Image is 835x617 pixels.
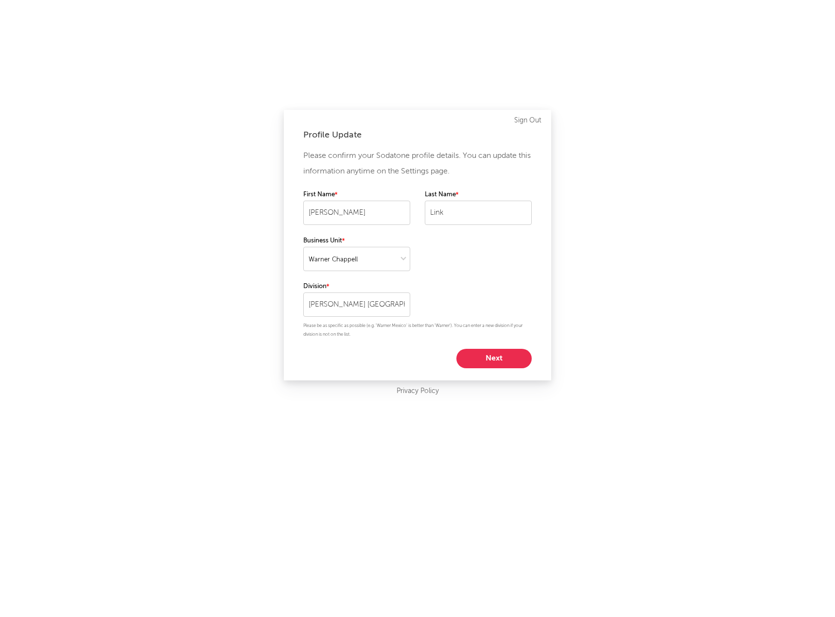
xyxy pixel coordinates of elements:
[303,189,410,201] label: First Name
[303,281,410,292] label: Division
[303,322,532,339] p: Please be as specific as possible (e.g. 'Warner Mexico' is better than 'Warner'). You can enter a...
[397,385,439,397] a: Privacy Policy
[425,189,532,201] label: Last Name
[303,235,410,247] label: Business Unit
[303,129,532,141] div: Profile Update
[514,115,541,126] a: Sign Out
[303,292,410,317] input: Your division
[456,349,532,368] button: Next
[303,148,532,179] p: Please confirm your Sodatone profile details. You can update this information anytime on the Sett...
[303,201,410,225] input: Your first name
[425,201,532,225] input: Your last name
